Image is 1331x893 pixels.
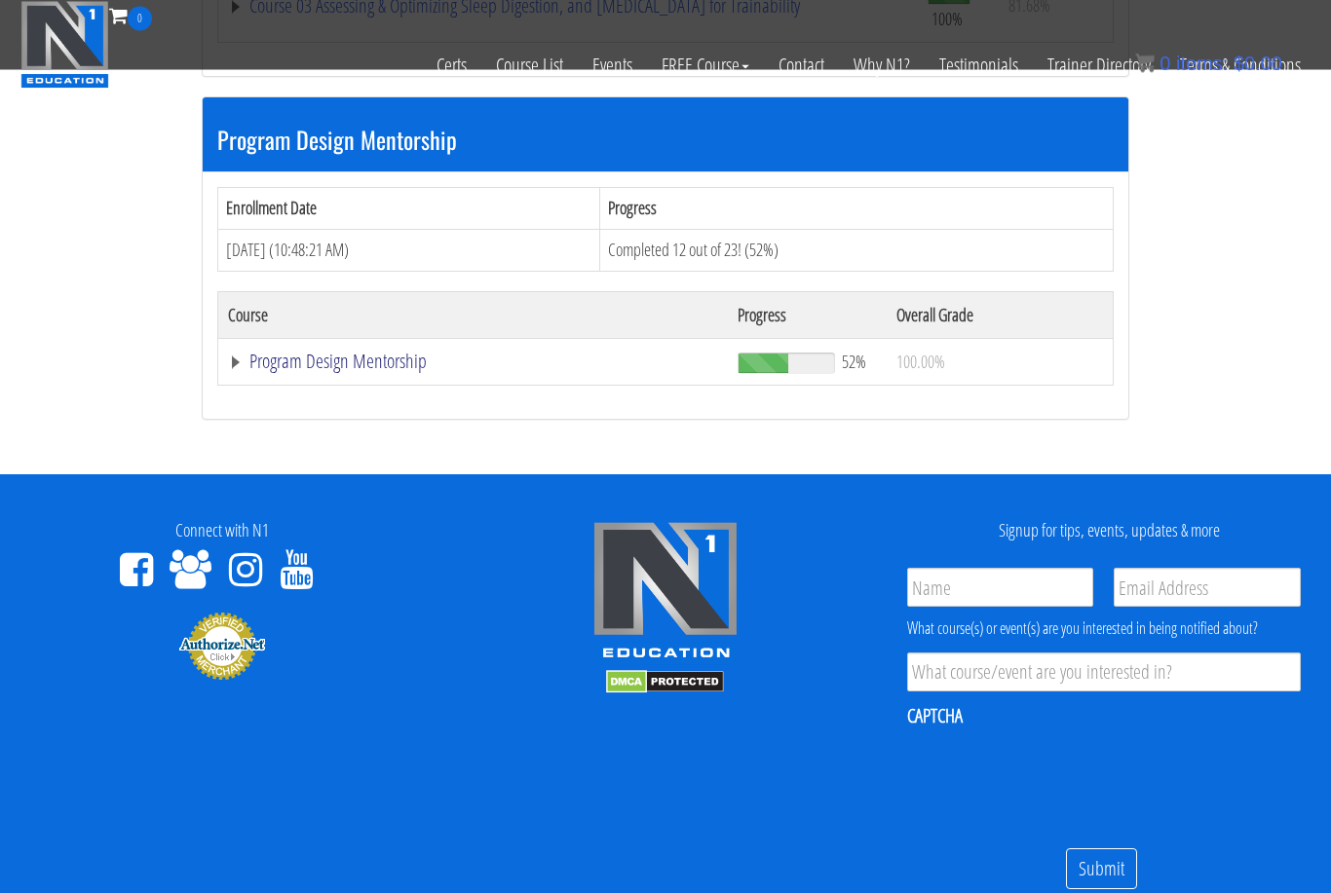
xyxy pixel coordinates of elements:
[128,7,152,31] span: 0
[600,231,1114,273] td: Completed 12 out of 23! (52%)
[109,2,152,28] a: 0
[1135,53,1282,74] a: 0 items: $0.00
[887,292,1113,339] th: Overall Grade
[1176,53,1228,74] span: items:
[907,617,1301,641] div: What course(s) or event(s) are you interested in being notified about?
[592,522,739,666] img: n1-edu-logo
[578,31,647,99] a: Events
[902,522,1316,541] h4: Signup for tips, events, updates & more
[907,569,1094,608] input: Name
[606,671,724,694] img: DMCA.com Protection Status
[647,31,764,99] a: FREE Course
[1165,31,1315,99] a: Terms & Conditions
[1066,849,1137,891] input: Submit
[15,522,429,541] h4: Connect with N1
[842,352,866,373] span: 52%
[20,1,109,89] img: n1-education
[218,231,600,273] td: [DATE] (10:48:21 AM)
[481,31,578,99] a: Course List
[1234,53,1244,74] span: $
[839,31,925,99] a: Why N1?
[218,292,729,339] th: Course
[228,353,718,372] a: Program Design Mentorship
[764,31,839,99] a: Contact
[1114,569,1301,608] input: Email Address
[907,704,963,729] label: CAPTCHA
[907,653,1301,692] input: What course/event are you interested in?
[728,292,887,339] th: Progress
[422,31,481,99] a: Certs
[218,189,600,231] th: Enrollment Date
[1033,31,1165,99] a: Trainer Directory
[178,612,266,682] img: Authorize.Net Merchant - Click to Verify
[925,31,1033,99] a: Testimonials
[887,339,1113,386] td: 100.00%
[1135,54,1155,73] img: icon11.png
[600,189,1114,231] th: Progress
[907,742,1203,818] iframe: reCAPTCHA
[1160,53,1170,74] span: 0
[1234,53,1282,74] bdi: 0.00
[217,128,1114,153] h3: Program Design Mentorship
